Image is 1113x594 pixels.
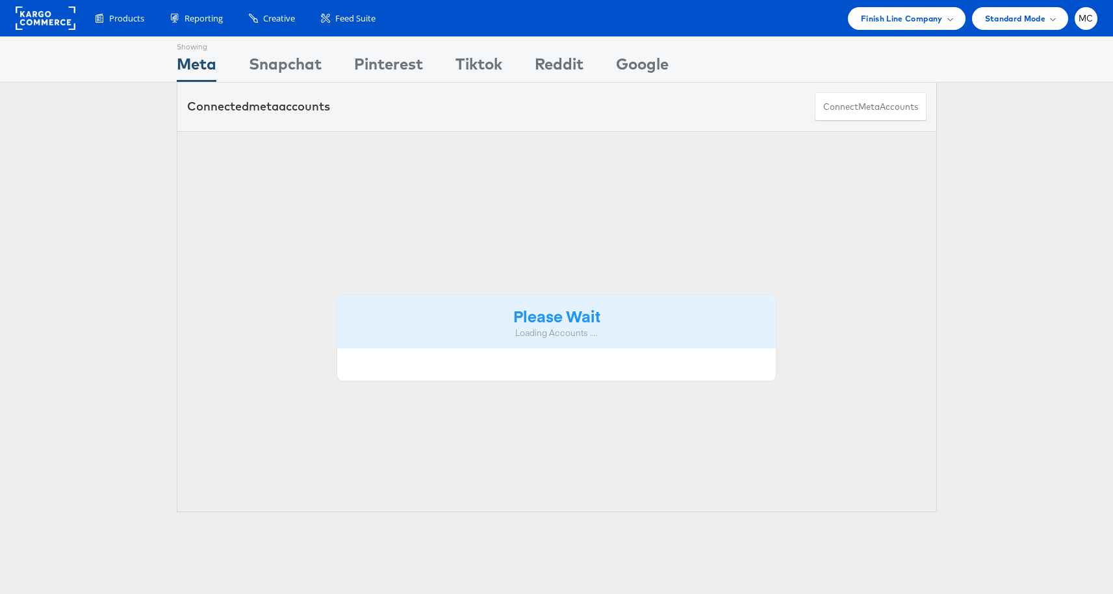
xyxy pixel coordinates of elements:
[616,53,669,82] div: Google
[535,53,583,82] div: Reddit
[249,53,322,82] div: Snapchat
[858,101,880,113] span: meta
[109,12,144,25] span: Products
[985,12,1045,25] span: Standard Mode
[1079,14,1094,23] span: MC
[354,53,423,82] div: Pinterest
[513,305,600,326] strong: Please Wait
[861,12,943,25] span: Finish Line Company
[815,92,927,122] button: ConnectmetaAccounts
[335,12,376,25] span: Feed Suite
[177,37,216,53] div: Showing
[263,12,295,25] span: Creative
[177,53,216,82] div: Meta
[347,327,767,339] div: Loading Accounts ....
[455,53,502,82] div: Tiktok
[249,99,279,114] span: meta
[187,98,330,115] div: Connected accounts
[185,12,223,25] span: Reporting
